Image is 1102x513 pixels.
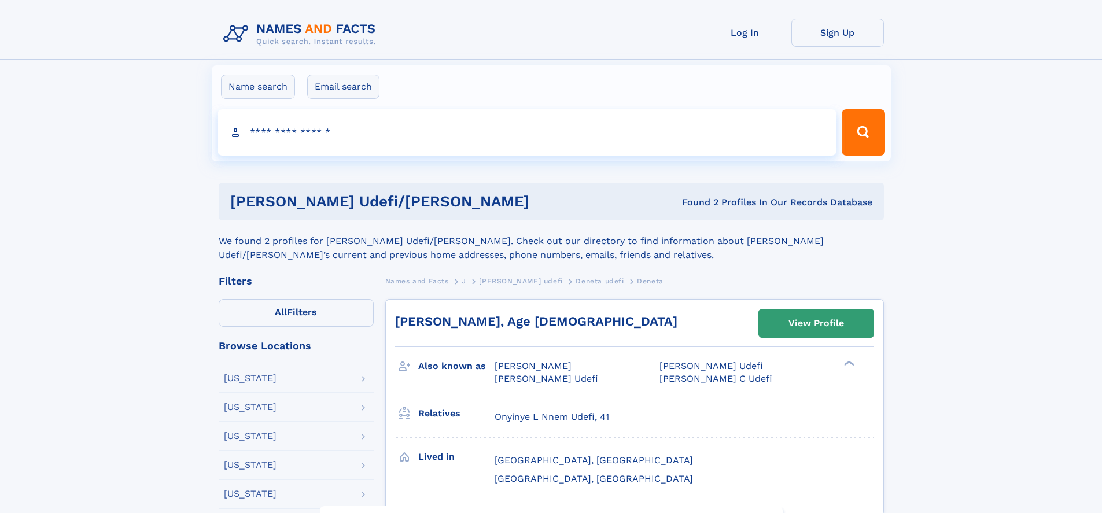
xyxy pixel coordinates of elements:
h3: Lived in [418,447,495,467]
span: [PERSON_NAME] [495,360,572,371]
div: [US_STATE] [224,374,277,383]
label: Filters [219,299,374,327]
label: Name search [221,75,295,99]
div: [US_STATE] [224,489,277,499]
a: Onyinye L Nnem Udefi, 41 [495,411,609,423]
span: J [462,277,466,285]
span: [GEOGRAPHIC_DATA], [GEOGRAPHIC_DATA] [495,473,693,484]
span: [GEOGRAPHIC_DATA], [GEOGRAPHIC_DATA] [495,455,693,466]
span: [PERSON_NAME] Udefi [659,360,763,371]
a: Deneta udefi [576,274,624,288]
a: Log In [699,19,791,47]
a: View Profile [759,309,874,337]
button: Search Button [842,109,884,156]
a: Names and Facts [385,274,449,288]
div: ❯ [841,360,855,367]
span: Deneta udefi [576,277,624,285]
img: Logo Names and Facts [219,19,385,50]
a: [PERSON_NAME] udefi [479,274,562,288]
div: [US_STATE] [224,460,277,470]
div: [US_STATE] [224,403,277,412]
a: [PERSON_NAME], Age [DEMOGRAPHIC_DATA] [395,314,677,329]
span: All [275,307,287,318]
label: Email search [307,75,379,99]
span: [PERSON_NAME] Udefi [495,373,598,384]
a: J [462,274,466,288]
span: Deneta [637,277,664,285]
div: We found 2 profiles for [PERSON_NAME] Udefi/[PERSON_NAME]. Check out our directory to find inform... [219,220,884,262]
div: Filters [219,276,374,286]
div: View Profile [788,310,844,337]
span: [PERSON_NAME] C Udefi [659,373,772,384]
span: [PERSON_NAME] udefi [479,277,562,285]
input: search input [218,109,837,156]
h1: [PERSON_NAME] Udefi/[PERSON_NAME] [230,194,606,209]
a: Sign Up [791,19,884,47]
h3: Also known as [418,356,495,376]
div: [US_STATE] [224,431,277,441]
h3: Relatives [418,404,495,423]
div: Browse Locations [219,341,374,351]
div: Found 2 Profiles In Our Records Database [606,196,872,209]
